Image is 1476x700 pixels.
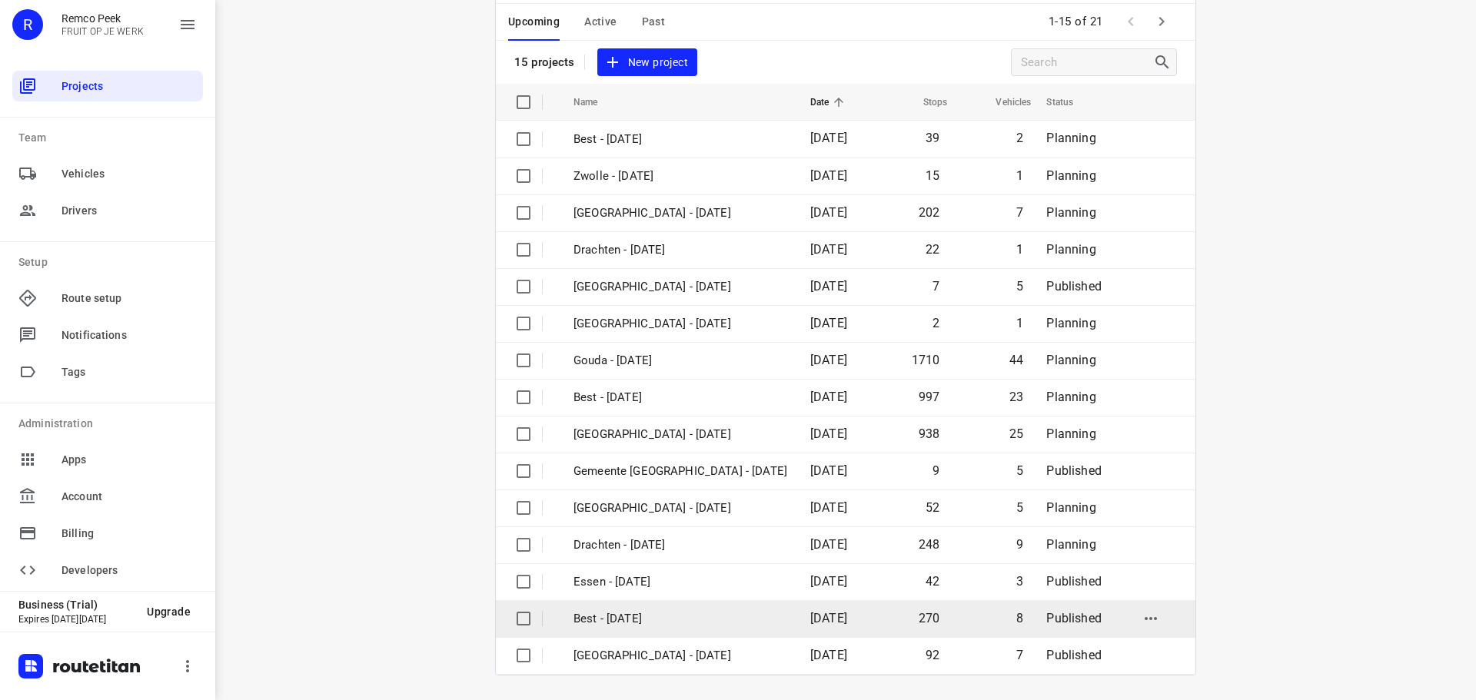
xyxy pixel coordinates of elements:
[573,93,618,111] span: Name
[61,26,144,37] p: FRUIT OP JE WERK
[514,55,575,69] p: 15 projects
[18,416,203,432] p: Administration
[919,537,940,552] span: 248
[61,203,197,219] span: Drivers
[1153,53,1176,71] div: Search
[61,562,197,579] span: Developers
[573,389,787,406] p: Best - Wednesday
[12,320,203,350] div: Notifications
[1046,93,1093,111] span: Status
[810,390,847,404] span: [DATE]
[810,611,847,625] span: [DATE]
[61,489,197,505] span: Account
[903,93,948,111] span: Stops
[1046,500,1095,515] span: Planning
[926,648,939,662] span: 92
[18,599,135,611] p: Business (Trial)
[1016,131,1023,145] span: 2
[61,166,197,182] span: Vehicles
[810,574,847,589] span: [DATE]
[573,536,787,554] p: Drachten - Wednesday
[12,158,203,189] div: Vehicles
[926,131,939,145] span: 39
[573,204,787,222] p: [GEOGRAPHIC_DATA] - [DATE]
[12,481,203,512] div: Account
[1009,390,1023,404] span: 23
[926,242,939,257] span: 22
[573,352,787,370] p: Gouda - Wednesday
[932,463,939,478] span: 9
[1016,463,1023,478] span: 5
[61,12,144,25] p: Remco Peek
[810,500,847,515] span: [DATE]
[1016,611,1023,625] span: 8
[573,499,787,517] p: Antwerpen - Wednesday
[1046,168,1095,183] span: Planning
[1046,353,1095,367] span: Planning
[1016,168,1023,183] span: 1
[61,78,197,95] span: Projects
[61,290,197,307] span: Route setup
[1042,5,1109,38] span: 1-15 of 21
[607,53,688,72] span: New project
[1021,51,1153,75] input: Search projects
[573,278,787,296] p: Gemeente Rotterdam - Thursday
[926,574,939,589] span: 42
[926,500,939,515] span: 52
[1016,537,1023,552] span: 9
[810,279,847,294] span: [DATE]
[1016,242,1023,257] span: 1
[61,526,197,542] span: Billing
[508,12,560,32] span: Upcoming
[1046,611,1102,625] span: Published
[584,12,617,32] span: Active
[597,48,697,77] button: New project
[1046,131,1095,145] span: Planning
[932,279,939,294] span: 7
[810,316,847,330] span: [DATE]
[810,131,847,145] span: [DATE]
[12,9,43,40] div: R
[810,463,847,478] span: [DATE]
[1016,500,1023,515] span: 5
[18,614,135,625] p: Expires [DATE][DATE]
[1046,537,1095,552] span: Planning
[573,315,787,333] p: Antwerpen - Thursday
[976,93,1031,111] span: Vehicles
[573,573,787,591] p: Essen - [DATE]
[1046,426,1095,441] span: Planning
[1016,648,1023,662] span: 7
[926,168,939,183] span: 15
[932,316,939,330] span: 2
[18,254,203,270] p: Setup
[61,327,197,343] span: Notifications
[810,242,847,257] span: [DATE]
[1046,205,1095,220] span: Planning
[919,205,940,220] span: 202
[573,610,787,628] p: Best - [DATE]
[12,71,203,101] div: Projects
[1146,6,1177,37] span: Next Page
[573,168,787,185] p: Zwolle - [DATE]
[810,537,847,552] span: [DATE]
[135,598,203,625] button: Upgrade
[12,283,203,314] div: Route setup
[61,364,197,380] span: Tags
[1016,205,1023,220] span: 7
[1046,390,1095,404] span: Planning
[12,518,203,549] div: Billing
[810,93,849,111] span: Date
[810,648,847,662] span: [DATE]
[573,647,787,665] p: Gemeente Rotterdam - Tuesday
[919,611,940,625] span: 270
[12,555,203,586] div: Developers
[18,130,203,146] p: Team
[573,131,787,148] p: Best - Friday
[810,426,847,441] span: [DATE]
[573,463,787,480] p: Gemeente Rotterdam - Wednesday
[642,12,666,32] span: Past
[1016,574,1023,589] span: 3
[1016,316,1023,330] span: 1
[1046,242,1095,257] span: Planning
[573,426,787,443] p: Zwolle - Wednesday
